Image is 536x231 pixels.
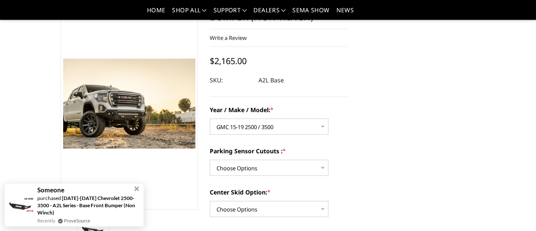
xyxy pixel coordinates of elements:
dt: SKU: [210,73,252,88]
label: Center Skid Option: [210,188,347,197]
a: Dealers [253,7,286,20]
a: [DATE]-[DATE] Chevrolet 2500-3500 - A2L Series - Base Front Bumper (Non Winch) [37,195,135,216]
span: $2,165.00 [210,55,247,67]
span: Recently [37,217,56,224]
a: Support [214,7,247,20]
img: provesource social proof notification image [7,197,34,213]
a: shop all [172,7,206,20]
label: Parking Sensor Cutouts : [210,146,347,155]
span: purchased [37,195,61,201]
a: News [336,7,353,20]
span: Someone [37,186,64,194]
a: ProveSource [64,217,90,224]
a: Write a Review [210,34,247,42]
label: Year / Make / Model: [210,105,347,114]
a: Home [147,7,165,20]
dd: A2L Base [258,73,284,88]
a: SEMA Show [292,7,329,20]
